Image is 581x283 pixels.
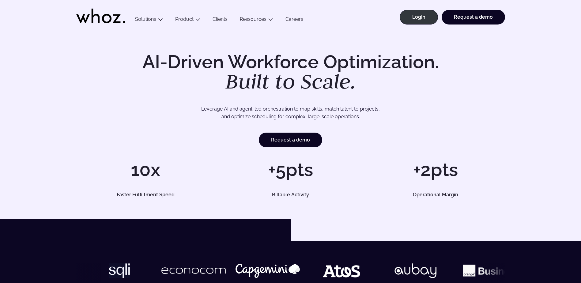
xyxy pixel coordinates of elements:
p: Leverage AI and agent-led orchestration to map skills, match talent to projects, and optimize sch... [98,105,484,121]
h1: AI-Driven Workforce Optimization. [134,53,447,92]
button: Product [169,16,206,25]
a: Clients [206,16,234,25]
h1: 10x [76,160,215,179]
a: Ressources [240,16,266,22]
h1: +2pts [366,160,505,179]
h5: Billable Activity [228,192,353,197]
h5: Faster Fulfillment Speed [83,192,208,197]
a: Product [175,16,194,22]
button: Ressources [234,16,279,25]
a: Request a demo [442,10,505,25]
h1: +5pts [221,160,360,179]
a: Careers [279,16,309,25]
a: Login [400,10,438,25]
em: Built to Scale. [225,68,356,95]
a: Request a demo [259,133,322,147]
button: Solutions [129,16,169,25]
h5: Operational Margin [373,192,498,197]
